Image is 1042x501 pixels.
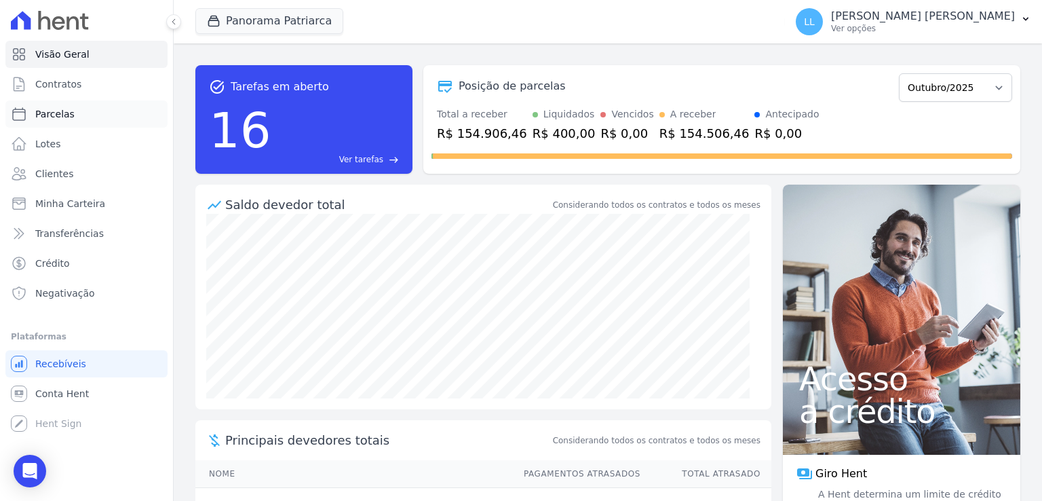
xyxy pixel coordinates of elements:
span: east [389,155,399,165]
div: R$ 154.506,46 [659,124,750,143]
a: Minha Carteira [5,190,168,217]
a: Clientes [5,160,168,187]
th: Nome [195,460,511,488]
span: Conta Hent [35,387,89,401]
span: a crédito [799,395,1004,428]
p: Ver opções [831,23,1015,34]
div: Considerando todos os contratos e todos os meses [553,199,760,211]
span: Acesso [799,363,1004,395]
div: A receber [670,107,716,122]
span: LL [804,17,815,26]
span: Ver tarefas [339,153,383,166]
a: Negativação [5,280,168,307]
div: 16 [209,95,271,166]
span: Transferências [35,227,104,240]
span: Contratos [35,77,81,91]
span: Considerando todos os contratos e todos os meses [553,434,760,447]
div: R$ 0,00 [600,124,653,143]
div: Vencidos [611,107,653,122]
div: Saldo devedor total [225,196,550,214]
p: [PERSON_NAME] [PERSON_NAME] [831,10,1015,23]
div: R$ 154.906,46 [437,124,527,143]
a: Parcelas [5,100,168,128]
a: Ver tarefas east [277,153,399,166]
span: Lotes [35,137,61,151]
button: LL [PERSON_NAME] [PERSON_NAME] Ver opções [785,3,1042,41]
span: Principais devedores totais [225,431,550,449]
button: Panorama Patriarca [195,8,343,34]
th: Pagamentos Atrasados [511,460,641,488]
span: Minha Carteira [35,197,105,210]
div: Posição de parcelas [459,78,566,94]
span: Giro Hent [815,466,867,482]
span: Visão Geral [35,48,90,61]
a: Transferências [5,220,168,247]
span: Crédito [35,257,70,270]
div: R$ 0,00 [754,124,819,143]
span: Parcelas [35,107,75,121]
div: Liquidados [543,107,595,122]
th: Total Atrasado [641,460,771,488]
div: R$ 400,00 [533,124,596,143]
div: Total a receber [437,107,527,122]
a: Lotes [5,130,168,157]
div: Plataformas [11,329,162,345]
span: Negativação [35,286,95,300]
div: Open Intercom Messenger [14,455,46,487]
span: Clientes [35,167,73,181]
span: Recebíveis [35,357,86,371]
a: Contratos [5,71,168,98]
a: Crédito [5,250,168,277]
span: task_alt [209,79,225,95]
span: Tarefas em aberto [231,79,329,95]
a: Visão Geral [5,41,168,68]
a: Conta Hent [5,380,168,407]
a: Recebíveis [5,350,168,377]
div: Antecipado [765,107,819,122]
